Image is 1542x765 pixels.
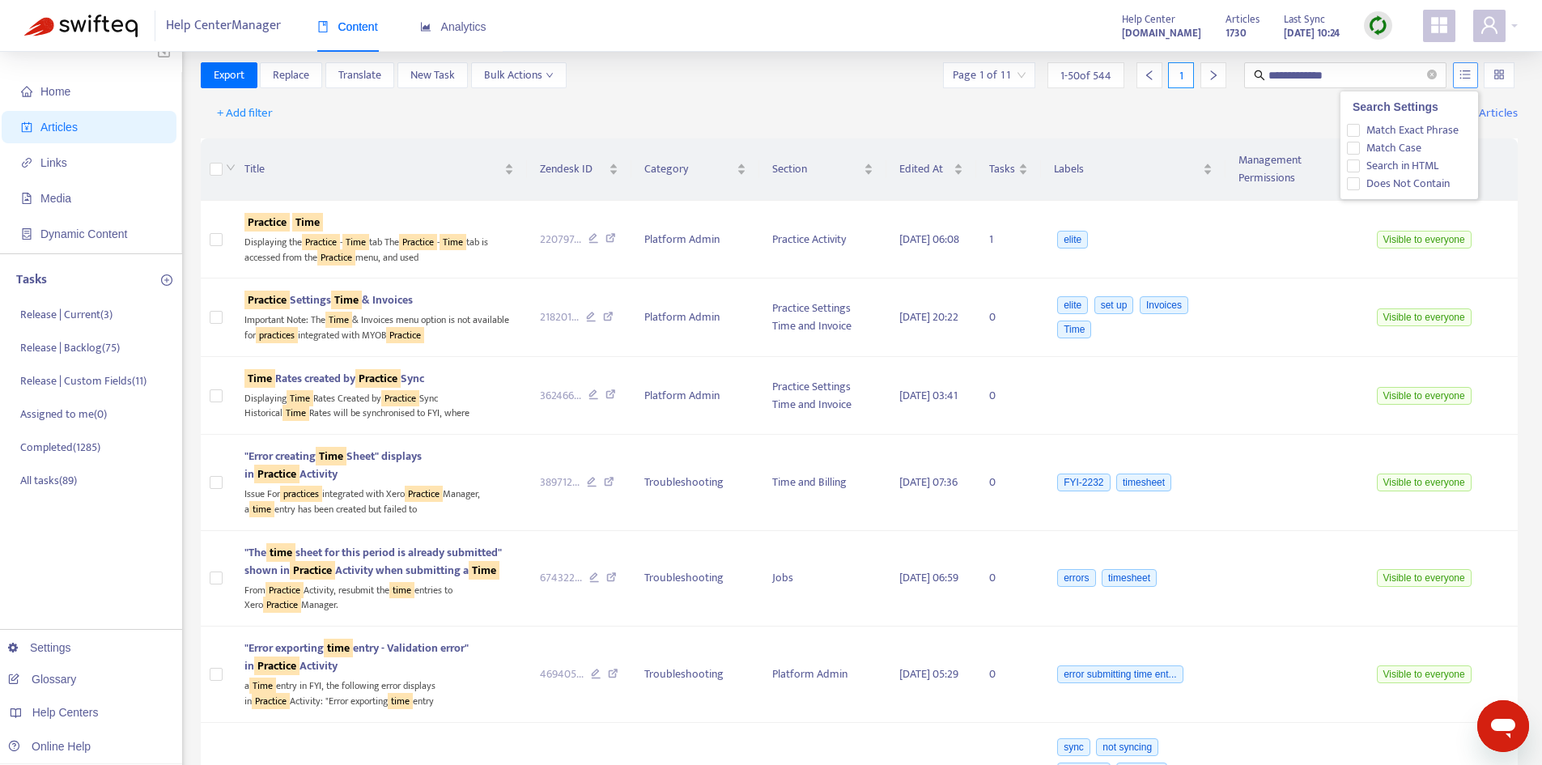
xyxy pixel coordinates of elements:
[471,62,567,88] button: Bulk Actionsdown
[1057,474,1110,491] span: FYI-2232
[1122,11,1175,28] span: Help Center
[540,474,580,491] span: 389712 ...
[32,706,99,719] span: Help Centers
[1427,70,1437,79] span: close-circle
[527,138,632,201] th: Zendesk ID
[540,387,581,405] span: 362466 ...
[316,447,346,465] sqkw: Time
[540,160,606,178] span: Zendesk ID
[287,390,313,406] sqkw: Time
[440,234,466,250] sqkw: Time
[244,291,290,309] sqkw: Practice
[8,673,76,686] a: Glossary
[280,486,322,502] sqkw: practices
[16,270,47,290] p: Tasks
[899,308,958,326] span: [DATE] 20:22
[244,213,290,232] sqkw: Practice
[232,138,527,201] th: Title
[244,675,514,708] div: a entry in FYI, the following error displays in Activity: "Error exporting entry
[899,160,951,178] span: Edited At
[302,234,340,250] sqkw: Practice
[1427,68,1437,83] span: close-circle
[20,372,147,389] p: Release | Custom Fields ( 11 )
[1144,70,1155,81] span: left
[20,439,100,456] p: Completed ( 1285 )
[899,665,958,683] span: [DATE] 05:29
[1284,24,1340,42] strong: [DATE] 10:24
[226,163,236,172] span: down
[540,665,584,683] span: 469405 ...
[1057,321,1091,338] span: Time
[249,501,274,517] sqkw: time
[1122,23,1201,42] a: [DOMAIN_NAME]
[331,291,362,309] sqkw: Time
[266,543,295,562] sqkw: time
[540,231,581,249] span: 220797 ...
[290,561,335,580] sqkw: Practice
[389,582,414,598] sqkw: time
[166,11,281,41] span: Help Center Manager
[410,66,455,84] span: New Task
[317,249,355,266] sqkw: Practice
[759,357,886,435] td: Practice Settings Time and Invoice
[1453,62,1478,88] button: unordered-list
[388,693,413,709] sqkw: time
[631,138,759,201] th: Category
[899,473,958,491] span: [DATE] 07:36
[205,100,285,126] button: + Add filter
[1054,160,1200,178] span: Labels
[8,740,91,753] a: Online Help
[540,308,579,326] span: 218201 ...
[899,568,958,587] span: [DATE] 06:59
[1377,569,1472,587] span: Visible to everyone
[1096,738,1158,756] span: not syncing
[759,201,886,278] td: Practice Activity
[631,278,759,356] td: Platform Admin
[469,561,499,580] sqkw: Time
[244,160,501,178] span: Title
[759,627,886,722] td: Platform Admin
[397,62,468,88] button: New Task
[317,20,378,33] span: Content
[976,278,1041,356] td: 0
[631,435,759,530] td: Troubleshooting
[1226,24,1247,42] strong: 1730
[244,639,469,675] span: "Error exporting entry - Validation error" in Activity
[1459,69,1471,80] span: unordered-list
[21,86,32,97] span: home
[631,201,759,278] td: Platform Admin
[899,386,958,405] span: [DATE] 03:41
[989,160,1015,178] span: Tasks
[1057,296,1088,314] span: elite
[342,234,369,250] sqkw: Time
[1122,24,1201,42] strong: [DOMAIN_NAME]
[1102,569,1157,587] span: timesheet
[1094,296,1134,314] span: set up
[386,327,424,343] sqkw: Practice
[1226,138,1360,201] th: Management Permissions
[244,232,514,265] div: Displaying the - tab The - tab is accessed from the menu, and used
[1359,175,1455,193] span: Does Not Contain
[324,639,353,657] sqkw: time
[759,435,886,530] td: Time and Billing
[1284,11,1325,28] span: Last Sync
[355,369,401,388] sqkw: Practice
[631,627,759,722] td: Troubleshooting
[244,369,424,388] span: Rates created by Sync
[1359,139,1427,157] span: Match Case
[1168,62,1194,88] div: 1
[317,21,329,32] span: book
[21,121,32,133] span: account-book
[1359,157,1444,175] span: Search in HTML
[420,20,486,33] span: Analytics
[772,160,860,178] span: Section
[20,472,77,489] p: All tasks ( 89 )
[1140,296,1188,314] span: Invoices
[244,291,413,309] span: Settings & Invoices
[256,327,298,343] sqkw: practices
[217,104,273,123] span: + Add filter
[631,357,759,435] td: Platform Admin
[381,390,419,406] sqkw: Practice
[1060,67,1111,84] span: 1 - 50 of 544
[1057,738,1090,756] span: sync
